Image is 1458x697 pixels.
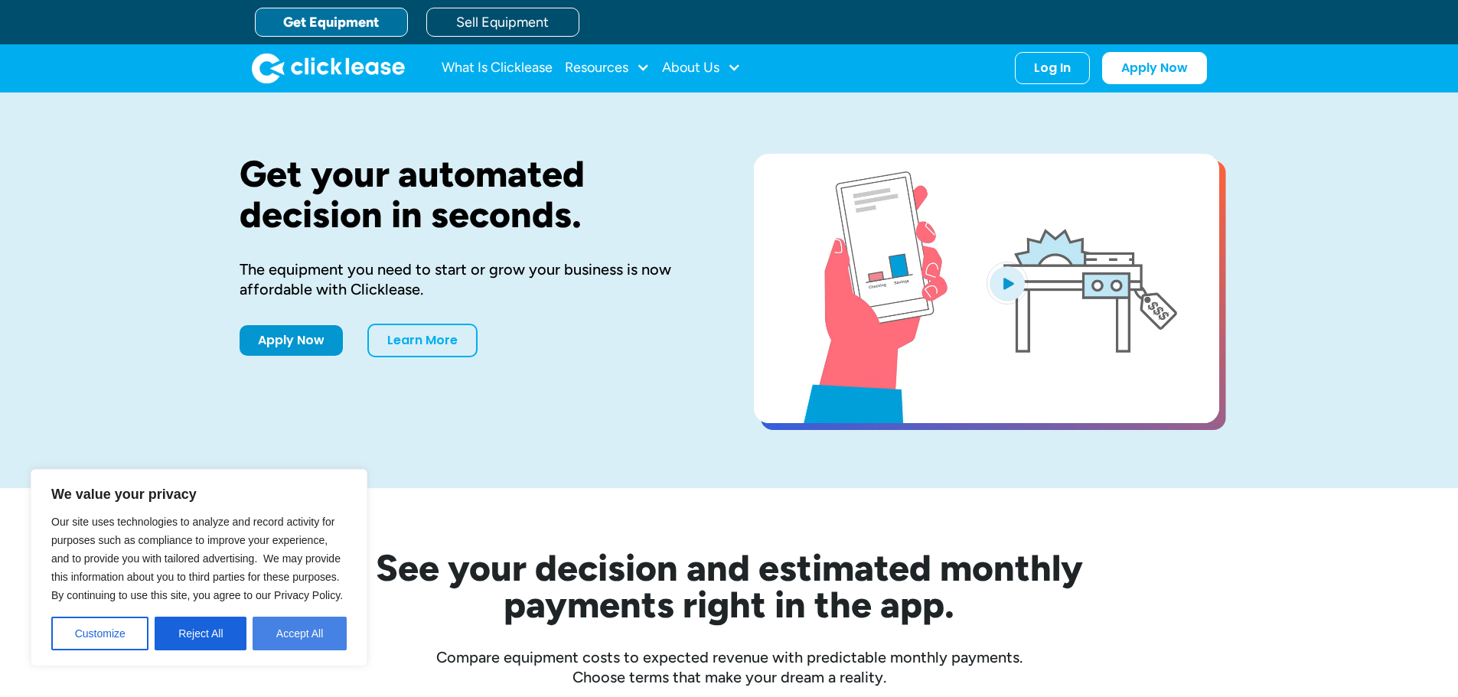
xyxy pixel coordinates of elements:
[31,469,367,666] div: We value your privacy
[1102,52,1207,84] a: Apply Now
[155,617,246,650] button: Reject All
[987,262,1028,305] img: Blue play button logo on a light blue circular background
[662,53,741,83] div: About Us
[51,617,148,650] button: Customize
[367,324,478,357] a: Learn More
[240,647,1219,687] div: Compare equipment costs to expected revenue with predictable monthly payments. Choose terms that ...
[565,53,650,83] div: Resources
[253,617,347,650] button: Accept All
[442,53,553,83] a: What Is Clicklease
[240,325,343,356] a: Apply Now
[1034,60,1071,76] div: Log In
[240,259,705,299] div: The equipment you need to start or grow your business is now affordable with Clicklease.
[51,485,347,503] p: We value your privacy
[301,549,1158,623] h2: See your decision and estimated monthly payments right in the app.
[754,154,1219,423] a: open lightbox
[255,8,408,37] a: Get Equipment
[252,53,405,83] a: home
[426,8,579,37] a: Sell Equipment
[252,53,405,83] img: Clicklease logo
[240,154,705,235] h1: Get your automated decision in seconds.
[51,516,343,601] span: Our site uses technologies to analyze and record activity for purposes such as compliance to impr...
